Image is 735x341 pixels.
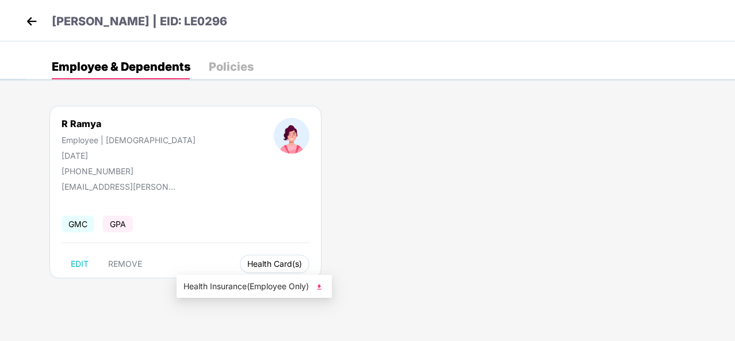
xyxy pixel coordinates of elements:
span: REMOVE [108,259,142,269]
span: GPA [103,216,133,232]
p: [PERSON_NAME] | EID: LE0296 [52,13,227,30]
img: profileImage [274,118,309,154]
span: EDIT [71,259,89,269]
div: [PHONE_NUMBER] [62,166,196,176]
button: EDIT [62,255,98,273]
img: back [23,13,40,30]
span: Health Insurance(Employee Only) [183,280,325,293]
button: REMOVE [99,255,151,273]
div: Employee | [DEMOGRAPHIC_DATA] [62,135,196,145]
div: R Ramya [62,118,196,129]
div: [DATE] [62,151,196,160]
div: [EMAIL_ADDRESS][PERSON_NAME][DOMAIN_NAME] [62,182,177,191]
div: Employee & Dependents [52,61,190,72]
span: Health Card(s) [247,261,302,267]
button: Health Card(s) [240,255,309,273]
span: GMC [62,216,94,232]
img: svg+xml;base64,PHN2ZyB4bWxucz0iaHR0cDovL3d3dy53My5vcmcvMjAwMC9zdmciIHhtbG5zOnhsaW5rPSJodHRwOi8vd3... [313,281,325,293]
div: Policies [209,61,254,72]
